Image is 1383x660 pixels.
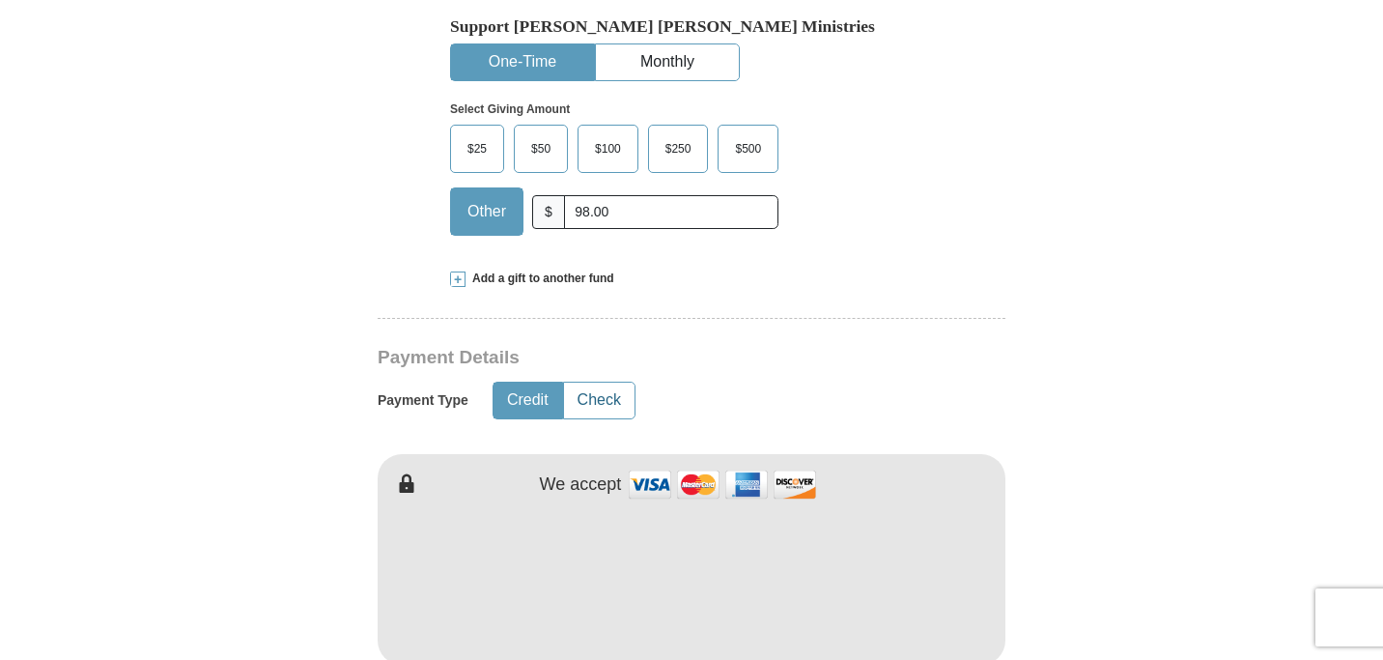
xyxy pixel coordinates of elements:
h5: Support [PERSON_NAME] [PERSON_NAME] Ministries [450,16,933,37]
span: $ [532,195,565,229]
button: Monthly [596,44,739,80]
span: $250 [656,134,701,163]
span: $25 [458,134,496,163]
h3: Payment Details [378,347,870,369]
span: $50 [522,134,560,163]
span: $500 [725,134,771,163]
button: Check [564,383,635,418]
input: Other Amount [564,195,778,229]
span: Add a gift to another fund [466,271,614,287]
img: credit cards accepted [626,464,819,505]
h4: We accept [540,474,622,496]
span: $100 [585,134,631,163]
span: Other [458,197,516,226]
button: One-Time [451,44,594,80]
h5: Payment Type [378,392,468,409]
strong: Select Giving Amount [450,102,570,116]
button: Credit [494,383,562,418]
